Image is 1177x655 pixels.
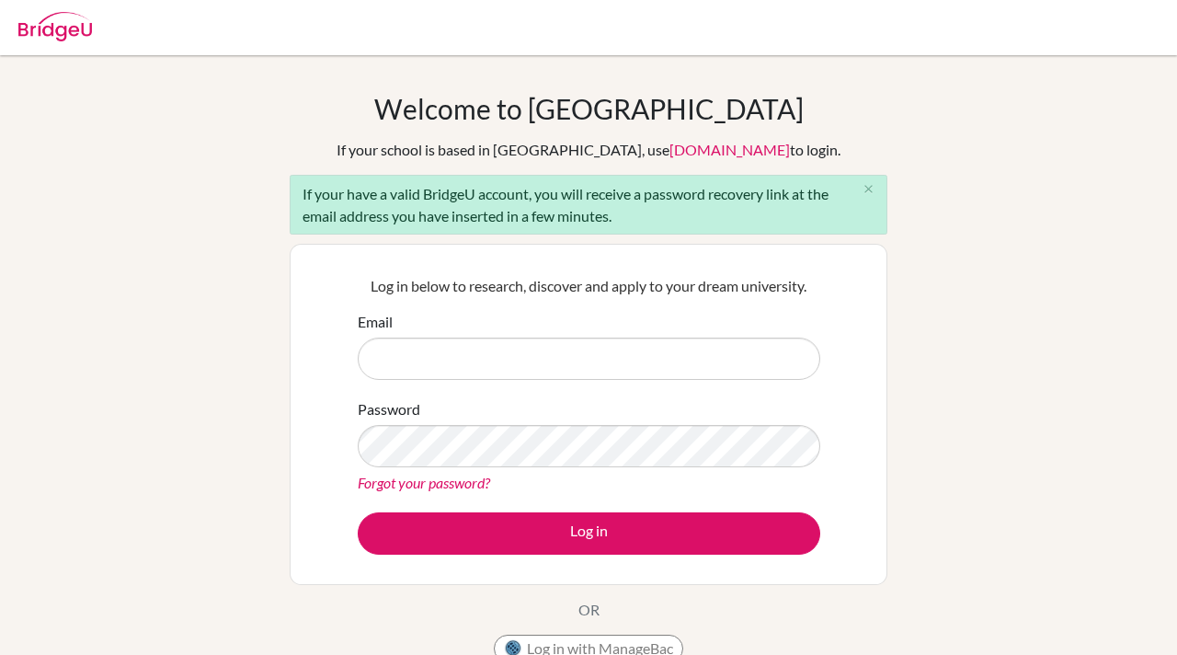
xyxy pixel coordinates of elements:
label: Email [358,311,393,333]
h1: Welcome to [GEOGRAPHIC_DATA] [374,92,804,125]
button: Log in [358,512,820,555]
a: [DOMAIN_NAME] [669,141,790,158]
p: Log in below to research, discover and apply to your dream university. [358,275,820,297]
label: Password [358,398,420,420]
p: OR [578,599,600,621]
button: Close [850,176,886,203]
img: Bridge-U [18,12,92,41]
div: If your school is based in [GEOGRAPHIC_DATA], use to login. [337,139,840,161]
a: Forgot your password? [358,474,490,491]
i: close [862,182,875,196]
div: If your have a valid BridgeU account, you will receive a password recovery link at the email addr... [290,175,887,235]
